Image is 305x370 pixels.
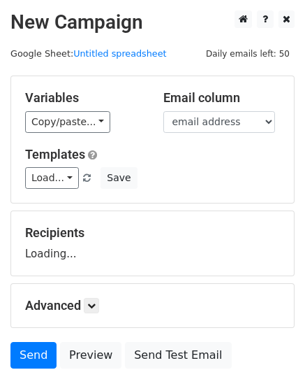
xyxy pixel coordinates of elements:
[10,48,167,59] small: Google Sheet:
[25,111,110,133] a: Copy/paste...
[25,298,280,313] h5: Advanced
[163,90,281,106] h5: Email column
[25,225,280,262] div: Loading...
[73,48,166,59] a: Untitled spreadsheet
[25,167,79,189] a: Load...
[101,167,137,189] button: Save
[201,46,295,62] span: Daily emails left: 50
[25,147,85,162] a: Templates
[125,342,231,369] a: Send Test Email
[201,48,295,59] a: Daily emails left: 50
[10,342,57,369] a: Send
[60,342,121,369] a: Preview
[10,10,295,34] h2: New Campaign
[25,90,142,106] h5: Variables
[25,225,280,241] h5: Recipients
